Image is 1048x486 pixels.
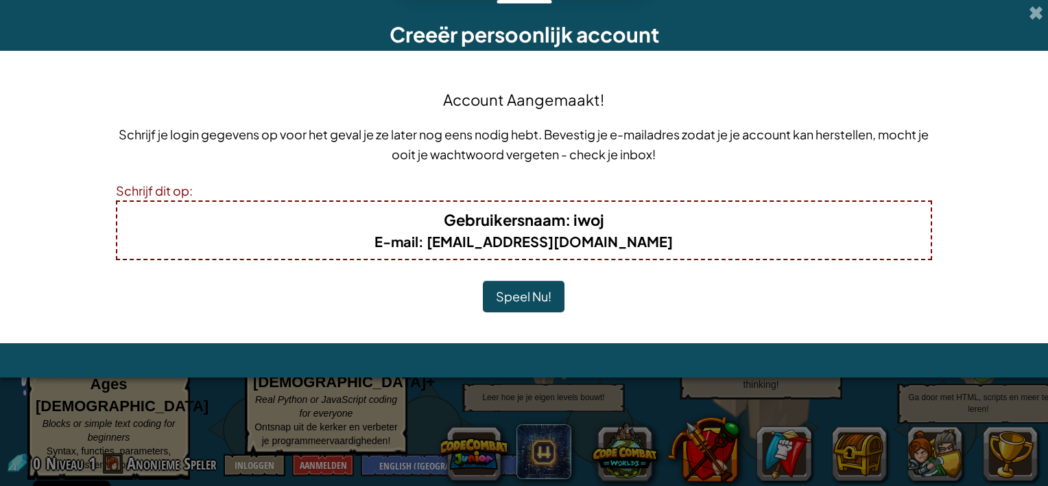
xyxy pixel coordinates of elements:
span: E-mail [374,233,418,250]
button: Speel Nu! [483,281,564,312]
span: Creeër persoonlijk account [390,21,659,47]
b: : iwoj [444,210,604,229]
h4: Account Aangemaakt! [443,89,604,111]
b: : [EMAIL_ADDRESS][DOMAIN_NAME] [374,233,673,250]
div: Schrijf dit op: [116,181,932,200]
span: Gebruikersnaam [444,210,565,229]
p: Schrijf je login gegevens op voor het geval je ze later nog eens nodig hebt. Bevestig je e-mailad... [116,124,932,164]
